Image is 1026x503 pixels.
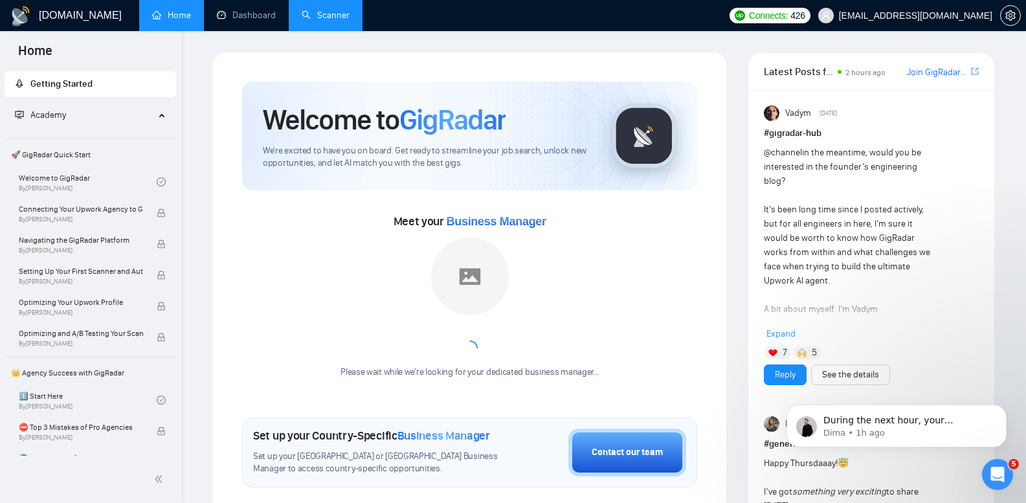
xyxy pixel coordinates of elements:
[766,328,796,339] span: Expand
[302,10,350,21] a: searchScanner
[157,240,166,249] span: lock
[431,238,509,315] img: placeholder.png
[6,360,175,386] span: 👑 Agency Success with GigRadar
[394,214,546,229] span: Meet your
[8,41,63,69] span: Home
[263,145,591,170] span: We're excited to have you on board. Get ready to streamline your job search, unlock new opportuni...
[811,364,890,385] button: See the details
[19,216,143,223] span: By [PERSON_NAME]
[157,208,166,218] span: lock
[764,416,779,432] img: Korlan
[217,10,276,21] a: dashboardDashboard
[460,339,480,359] span: loading
[19,421,143,434] span: ⛔ Top 3 Mistakes of Pro Agencies
[15,109,66,120] span: Academy
[971,65,979,78] a: export
[907,65,968,80] a: Join GigRadar Slack Community
[253,451,504,475] span: Set up your [GEOGRAPHIC_DATA] or [GEOGRAPHIC_DATA] Business Manager to access country-specific op...
[768,348,777,357] img: ❤️
[775,368,796,382] a: Reply
[19,309,143,317] span: By [PERSON_NAME]
[764,147,802,158] span: @channel
[767,377,1026,468] iframe: Intercom notifications message
[822,368,879,382] a: See the details
[15,110,24,119] span: fund-projection-screen
[971,66,979,76] span: export
[157,177,166,186] span: check-circle
[612,104,676,168] img: gigradar-logo.png
[1001,10,1020,21] span: setting
[447,215,546,228] span: Business Manager
[592,445,663,460] div: Contact our team
[735,10,745,21] img: upwork-logo.png
[764,126,979,140] h1: # gigradar-hub
[821,11,831,20] span: user
[982,459,1013,490] iframe: Intercom live chat
[397,429,490,443] span: Business Manager
[845,68,886,77] span: 2 hours ago
[1009,459,1019,469] span: 5
[154,473,167,486] span: double-left
[19,234,143,247] span: Navigating the GigRadar Platform
[263,102,506,137] h1: Welcome to
[764,63,834,80] span: Latest Posts from the GigRadar Community
[1000,5,1021,26] button: setting
[19,278,143,285] span: By [PERSON_NAME]
[333,366,607,379] div: Please wait while we're looking for your dedicated business manager...
[820,107,837,119] span: [DATE]
[157,333,166,342] span: lock
[764,106,779,121] img: Vadym
[19,340,143,348] span: By [PERSON_NAME]
[30,109,66,120] span: Academy
[785,106,811,120] span: Vadym
[568,429,686,476] button: Contact our team
[152,10,191,21] a: homeHome
[19,296,143,309] span: Optimizing Your Upwork Profile
[157,427,166,436] span: lock
[749,8,788,23] span: Connects:
[19,203,143,216] span: Connecting Your Upwork Agency to GigRadar
[5,71,176,97] li: Getting Started
[764,437,979,451] h1: # general
[812,346,817,359] span: 5
[764,364,807,385] button: Reply
[790,8,805,23] span: 426
[253,429,490,443] h1: Set up your Country-Specific
[10,6,31,27] img: logo
[6,142,175,168] span: 🚀 GigRadar Quick Start
[15,79,24,88] span: rocket
[783,346,787,359] span: 7
[19,247,143,254] span: By [PERSON_NAME]
[797,348,807,357] img: 🙌
[792,486,886,497] em: something very exciting
[157,271,166,280] span: lock
[19,265,143,278] span: Setting Up Your First Scanner and Auto-Bidder
[19,386,157,414] a: 1️⃣ Start HereBy[PERSON_NAME]
[19,327,143,340] span: Optimizing and A/B Testing Your Scanner for Better Results
[157,396,166,405] span: check-circle
[19,434,143,442] span: By [PERSON_NAME]
[19,168,157,196] a: Welcome to GigRadarBy[PERSON_NAME]
[399,102,506,137] span: GigRadar
[1000,10,1021,21] a: setting
[30,78,93,89] span: Getting Started
[157,302,166,311] span: lock
[19,452,143,465] span: 🌚 Rookie Traps for New Agencies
